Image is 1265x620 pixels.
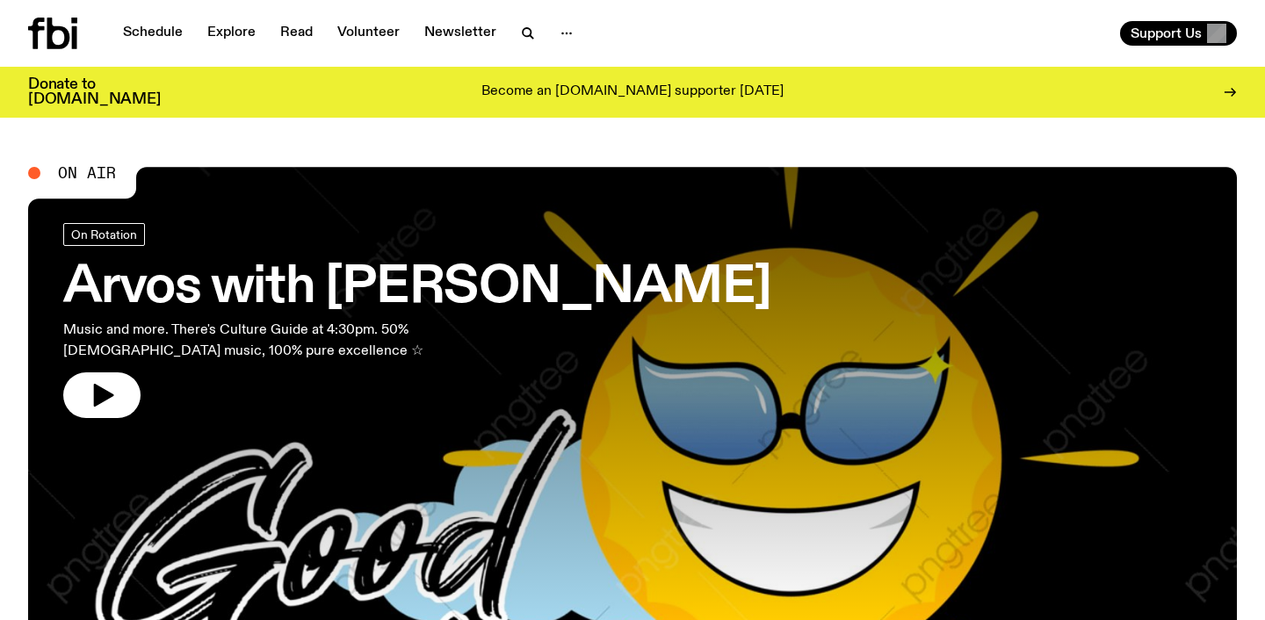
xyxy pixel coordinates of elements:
a: Newsletter [414,21,507,46]
span: On Air [58,165,116,181]
span: On Rotation [71,227,137,241]
a: Volunteer [327,21,410,46]
h3: Donate to [DOMAIN_NAME] [28,77,161,107]
button: Support Us [1120,21,1237,46]
a: Arvos with [PERSON_NAME]Music and more. There's Culture Guide at 4:30pm. 50% [DEMOGRAPHIC_DATA] m... [63,223,771,418]
a: On Rotation [63,223,145,246]
span: Support Us [1131,25,1202,41]
p: Music and more. There's Culture Guide at 4:30pm. 50% [DEMOGRAPHIC_DATA] music, 100% pure excellen... [63,320,513,362]
a: Schedule [112,21,193,46]
p: Become an [DOMAIN_NAME] supporter [DATE] [481,84,784,100]
a: Read [270,21,323,46]
a: Explore [197,21,266,46]
h3: Arvos with [PERSON_NAME] [63,263,771,313]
